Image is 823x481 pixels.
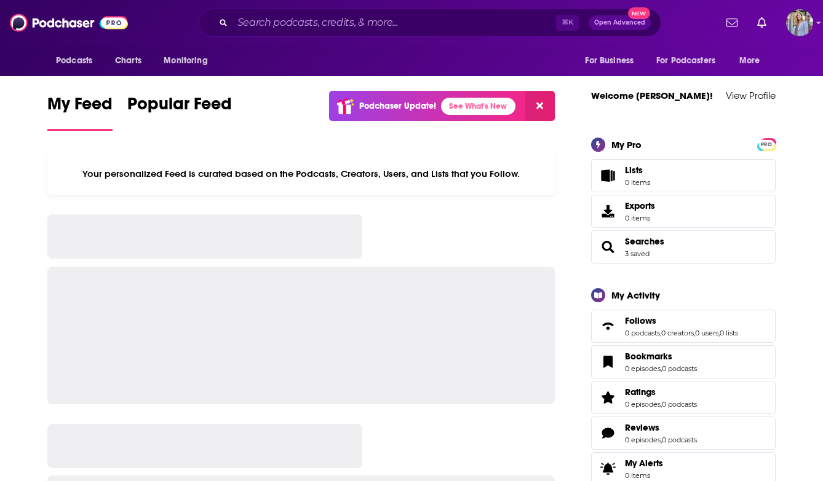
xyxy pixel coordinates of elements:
a: Reviews [625,422,697,433]
span: ⌘ K [556,15,579,31]
a: 0 episodes [625,436,661,444]
span: Bookmarks [591,345,776,378]
button: Show profile menu [786,9,813,36]
span: 0 items [625,214,655,222]
span: 0 items [625,178,650,187]
span: For Business [585,52,634,69]
span: Searches [591,230,776,264]
span: Open Advanced [594,20,645,26]
span: Monitoring [164,52,207,69]
a: Bookmarks [595,353,620,370]
span: Reviews [625,422,659,433]
span: Reviews [591,416,776,450]
span: Lists [625,165,643,176]
a: Searches [625,236,664,247]
span: Podcasts [56,52,92,69]
a: 0 podcasts [662,364,697,373]
button: open menu [155,49,223,72]
span: More [739,52,760,69]
div: My Activity [611,289,660,301]
a: 0 podcasts [662,436,697,444]
a: Ratings [625,386,697,397]
a: 0 podcasts [625,329,660,337]
a: Charts [107,49,149,72]
span: Lists [595,167,620,184]
span: , [660,329,661,337]
a: Bookmarks [625,351,697,362]
a: 3 saved [625,249,650,258]
button: open menu [731,49,776,72]
span: Lists [625,165,650,176]
a: Follows [625,315,738,326]
a: 0 episodes [625,400,661,409]
div: Search podcasts, credits, & more... [199,9,661,37]
button: open menu [47,49,108,72]
span: My Alerts [625,458,663,469]
img: User Profile [786,9,813,36]
a: Welcome [PERSON_NAME]! [591,90,713,101]
input: Search podcasts, credits, & more... [233,13,556,33]
a: Show notifications dropdown [722,12,742,33]
img: Podchaser - Follow, Share and Rate Podcasts [10,11,128,34]
span: , [661,400,662,409]
span: Follows [591,310,776,343]
span: Ratings [591,381,776,414]
span: New [628,7,650,19]
span: , [661,436,662,444]
span: My Alerts [595,460,620,477]
a: View Profile [726,90,776,101]
a: Show notifications dropdown [752,12,771,33]
span: , [694,329,695,337]
a: 0 podcasts [662,400,697,409]
span: Follows [625,315,656,326]
span: 0 items [625,471,663,480]
a: Ratings [595,389,620,406]
a: See What's New [441,98,515,115]
span: Ratings [625,386,656,397]
button: open menu [648,49,733,72]
a: Follows [595,318,620,335]
div: My Pro [611,139,642,151]
a: Searches [595,238,620,256]
p: Podchaser Update! [359,101,436,111]
span: Bookmarks [625,351,672,362]
span: Popular Feed [127,93,232,122]
a: Popular Feed [127,93,232,131]
a: 0 lists [720,329,738,337]
a: Reviews [595,424,620,442]
button: Open AdvancedNew [589,15,651,30]
span: Exports [625,200,655,211]
span: Charts [115,52,141,69]
span: Logged in as JFMuntsinger [786,9,813,36]
a: My Feed [47,93,113,131]
div: Your personalized Feed is curated based on the Podcasts, Creators, Users, and Lists that you Follow. [47,153,555,195]
a: 0 creators [661,329,694,337]
a: Lists [591,159,776,192]
button: open menu [576,49,649,72]
a: PRO [759,139,774,148]
span: PRO [759,140,774,149]
span: My Feed [47,93,113,122]
a: 0 episodes [625,364,661,373]
span: , [718,329,720,337]
span: , [661,364,662,373]
a: Exports [591,195,776,228]
a: 0 users [695,329,718,337]
span: For Podcasters [656,52,715,69]
span: Exports [595,203,620,220]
